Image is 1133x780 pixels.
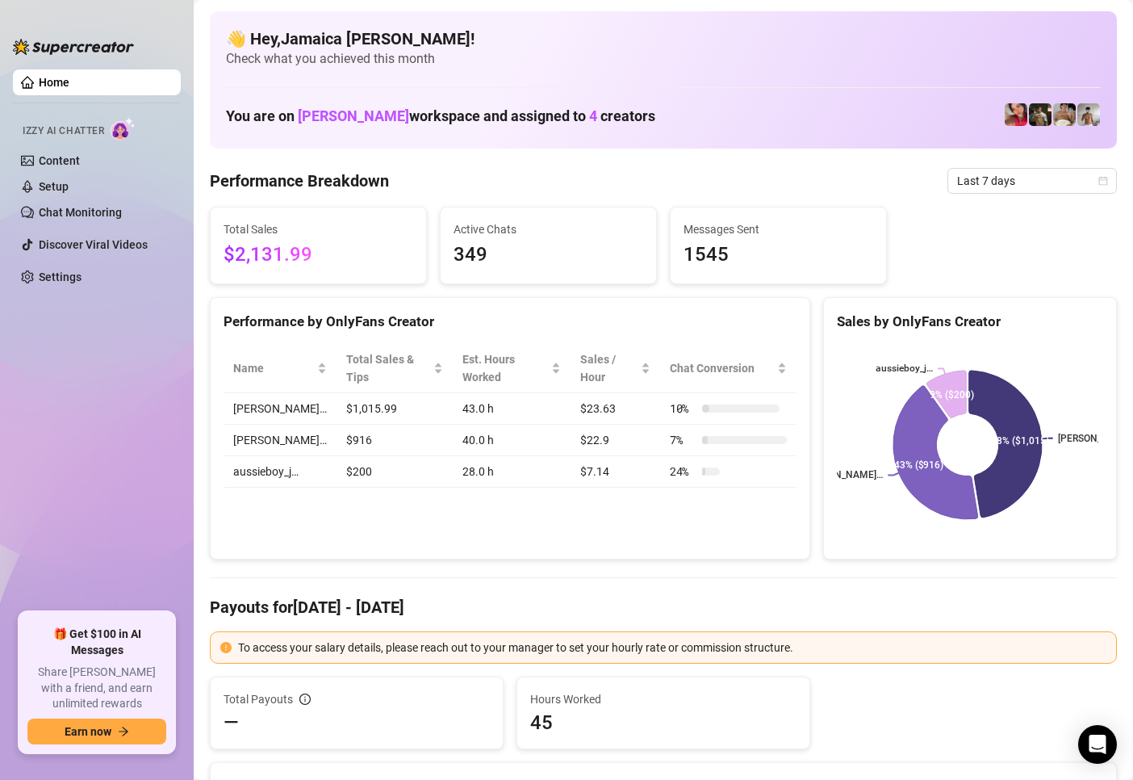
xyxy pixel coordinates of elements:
span: Chat Conversion [670,359,774,377]
span: [PERSON_NAME] [298,107,409,124]
th: Chat Conversion [660,344,796,393]
img: Aussieboy_jfree [1053,103,1076,126]
span: 10 % [670,400,696,417]
span: Messages Sent [684,220,873,238]
span: Total Sales & Tips [346,350,430,386]
span: calendar [1098,176,1108,186]
img: logo-BBDzfeDw.svg [13,39,134,55]
td: $7.14 [571,456,660,488]
th: Sales / Hour [571,344,660,393]
h4: Performance Breakdown [210,170,389,192]
a: Setup [39,180,69,193]
span: Earn now [65,725,111,738]
a: Chat Monitoring [39,206,122,219]
td: 43.0 h [453,393,570,425]
td: $916 [337,425,453,456]
a: Content [39,154,80,167]
td: $200 [337,456,453,488]
div: To access your salary details, please reach out to your manager to set your hourly rate or commis... [238,639,1106,656]
td: $23.63 [571,393,660,425]
span: 1545 [684,240,873,270]
a: Home [39,76,69,89]
span: Check what you achieved this month [226,50,1101,68]
td: [PERSON_NAME]… [224,393,337,425]
span: Name [233,359,314,377]
span: Hours Worked [530,690,796,708]
span: 🎁 Get $100 in AI Messages [27,627,166,658]
div: Sales by OnlyFans Creator [837,311,1103,333]
div: Performance by OnlyFans Creator [224,311,796,333]
span: $2,131.99 [224,240,413,270]
span: Share [PERSON_NAME] with a friend, and earn unlimited rewards [27,665,166,712]
text: [PERSON_NAME]… [802,470,883,481]
a: Discover Viral Videos [39,238,148,251]
img: aussieboy_j [1077,103,1100,126]
span: Total Payouts [224,690,293,708]
span: exclamation-circle [220,642,232,653]
td: $22.9 [571,425,660,456]
span: Last 7 days [957,169,1107,193]
span: info-circle [299,694,311,705]
span: Izzy AI Chatter [23,124,104,139]
span: Total Sales [224,220,413,238]
span: 45 [530,710,796,736]
th: Total Sales & Tips [337,344,453,393]
h1: You are on workspace and assigned to creators [226,107,655,125]
th: Name [224,344,337,393]
span: 7 % [670,431,696,449]
td: 28.0 h [453,456,570,488]
span: 4 [589,107,597,124]
h4: Payouts for [DATE] - [DATE] [210,596,1117,619]
a: Settings [39,270,82,283]
td: 40.0 h [453,425,570,456]
img: Vanessa [1005,103,1027,126]
span: — [224,710,239,736]
h4: 👋 Hey, Jamaica [PERSON_NAME] ! [226,27,1101,50]
span: arrow-right [118,726,129,737]
img: AI Chatter [111,117,136,140]
td: [PERSON_NAME]… [224,425,337,456]
span: 24 % [670,463,696,480]
span: Sales / Hour [580,350,638,386]
div: Est. Hours Worked [462,350,547,386]
img: Tony [1029,103,1051,126]
text: aussieboy_j… [876,363,933,375]
span: 349 [454,240,643,270]
td: $1,015.99 [337,393,453,425]
span: Active Chats [454,220,643,238]
td: aussieboy_j… [224,456,337,488]
button: Earn nowarrow-right [27,719,166,744]
div: Open Intercom Messenger [1078,725,1117,764]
